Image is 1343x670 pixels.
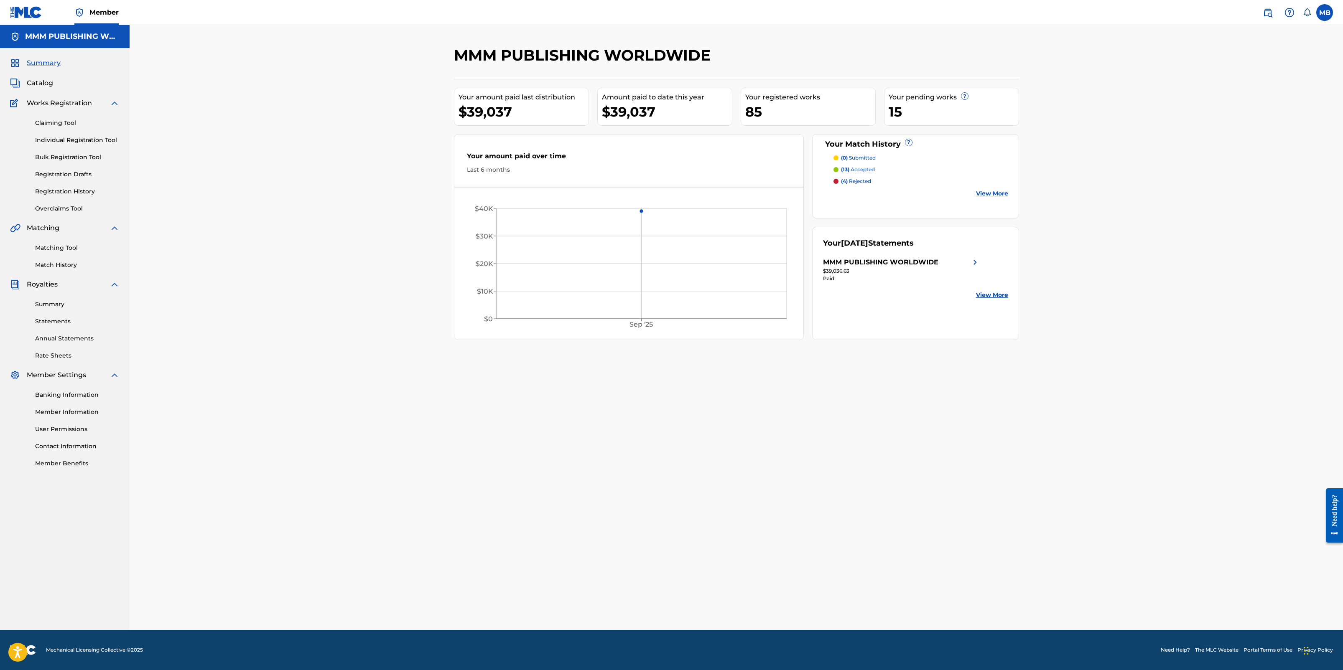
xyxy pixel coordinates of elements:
[602,102,732,121] div: $39,037
[823,275,980,282] div: Paid
[27,279,58,289] span: Royalties
[745,92,875,102] div: Your registered works
[10,78,53,88] a: CatalogCatalog
[1244,646,1292,654] a: Portal Terms of Use
[1301,630,1343,670] iframe: Chat Widget
[823,257,980,282] a: MMM PUBLISHING WORLDWIDEright chevron icon$39,036.63Paid
[10,78,20,88] img: Catalog
[35,170,120,179] a: Registration Drafts
[459,102,589,121] div: $39,037
[110,98,120,108] img: expand
[823,267,980,275] div: $39,036.63
[10,6,42,18] img: MLC Logo
[25,32,120,41] h5: MMM PUBLISHING WORLDWIDE
[35,261,120,269] a: Match History
[629,321,653,329] tspan: Sep '25
[841,166,849,173] span: (13)
[35,119,120,127] a: Claiming Tool
[823,238,914,249] div: Your Statements
[823,139,1008,150] div: Your Match History
[484,315,492,323] tspan: $0
[35,459,120,468] a: Member Benefits
[10,58,61,68] a: SummarySummary
[976,291,1008,299] a: View More
[35,351,120,360] a: Rate Sheets
[745,102,875,121] div: 85
[1195,646,1239,654] a: The MLC Website
[27,58,61,68] span: Summary
[467,151,791,165] div: Your amount paid over time
[35,187,120,196] a: Registration History
[35,244,120,252] a: Matching Tool
[459,92,589,102] div: Your amount paid last distribution
[1263,8,1273,18] img: search
[889,92,1019,102] div: Your pending works
[35,204,120,213] a: Overclaims Tool
[454,46,715,65] h2: MMM PUBLISHING WORLDWIDE
[961,93,968,99] span: ?
[35,300,120,309] a: Summary
[833,178,1008,185] a: (4) rejected
[35,408,120,416] a: Member Information
[35,317,120,326] a: Statements
[35,425,120,434] a: User Permissions
[110,370,120,380] img: expand
[1316,4,1333,21] div: User Menu
[1304,638,1309,663] div: Drag
[35,334,120,343] a: Annual Statements
[1161,646,1190,654] a: Need Help?
[841,178,871,185] p: rejected
[27,223,59,233] span: Matching
[1281,4,1298,21] div: Help
[46,646,143,654] span: Mechanical Licensing Collective © 2025
[841,154,876,162] p: submitted
[10,370,20,380] img: Member Settings
[841,155,848,161] span: (0)
[475,232,493,240] tspan: $30K
[1284,8,1295,18] img: help
[10,98,21,108] img: Works Registration
[10,32,20,42] img: Accounts
[467,165,791,174] div: Last 6 months
[474,205,493,213] tspan: $40K
[10,223,20,233] img: Matching
[970,257,980,267] img: right chevron icon
[905,139,912,146] span: ?
[841,166,875,173] p: accepted
[1320,482,1343,549] iframe: Resource Center
[602,92,732,102] div: Amount paid to date this year
[477,287,493,295] tspan: $10K
[35,153,120,162] a: Bulk Registration Tool
[35,391,120,399] a: Banking Information
[475,260,493,268] tspan: $20K
[833,166,1008,173] a: (13) accepted
[841,239,868,248] span: [DATE]
[10,645,36,655] img: logo
[110,223,120,233] img: expand
[1303,8,1311,17] div: Notifications
[1297,646,1333,654] a: Privacy Policy
[823,257,938,267] div: MMM PUBLISHING WORLDWIDE
[889,102,1019,121] div: 15
[35,136,120,145] a: Individual Registration Tool
[976,189,1008,198] a: View More
[35,442,120,451] a: Contact Information
[74,8,84,18] img: Top Rightsholder
[110,279,120,289] img: expand
[89,8,119,17] span: Member
[10,58,20,68] img: Summary
[1259,4,1276,21] a: Public Search
[27,78,53,88] span: Catalog
[841,178,848,184] span: (4)
[833,154,1008,162] a: (0) submitted
[27,98,92,108] span: Works Registration
[27,370,86,380] span: Member Settings
[10,279,20,289] img: Royalties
